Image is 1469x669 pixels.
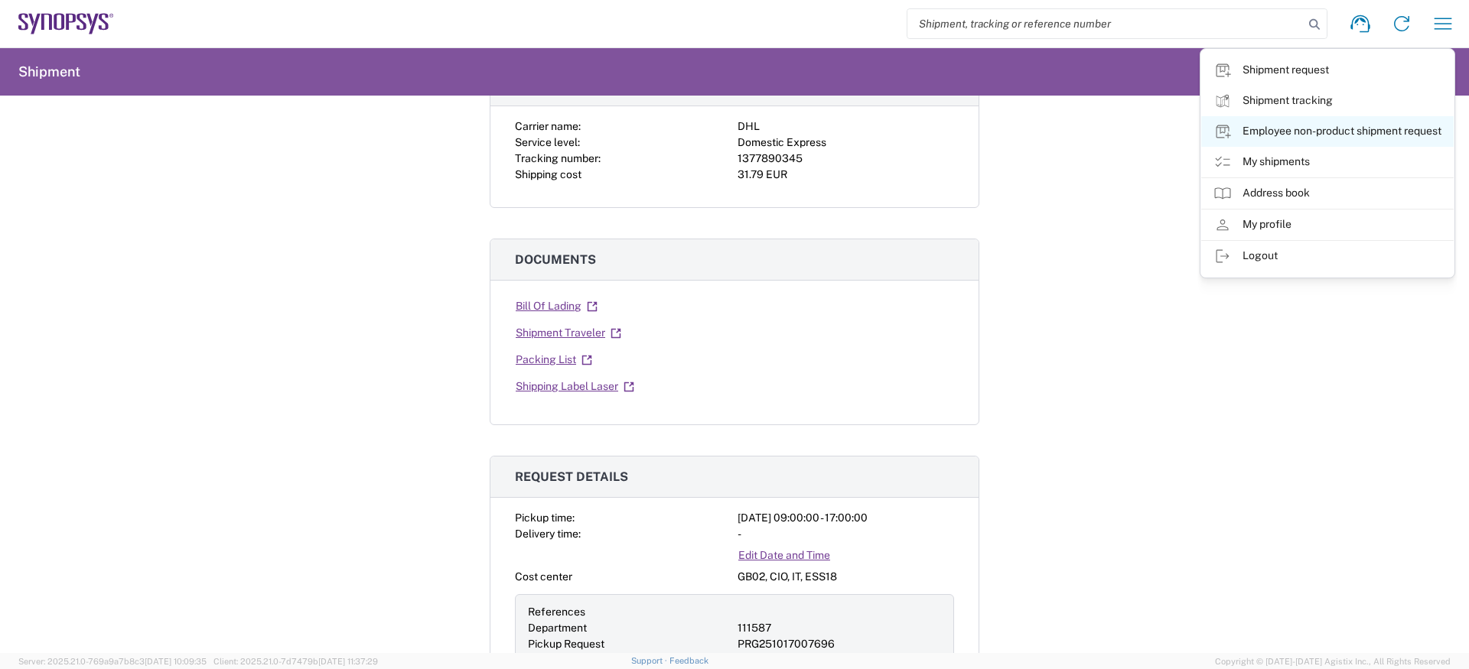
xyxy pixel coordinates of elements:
span: References [528,606,585,618]
span: [DATE] 11:37:29 [318,657,378,666]
a: Shipping Label Laser [515,373,635,400]
span: Service level: [515,136,580,148]
div: Domestic Express [738,135,954,151]
div: PRG251017007696 [738,636,941,652]
input: Shipment, tracking or reference number [907,9,1304,38]
a: My profile [1201,209,1454,240]
span: Client: 2025.21.0-7d7479b [213,657,378,666]
a: Shipment request [1201,55,1454,86]
span: Copyright © [DATE]-[DATE] Agistix Inc., All Rights Reserved [1215,654,1451,668]
a: Logout [1201,241,1454,271]
a: Edit Date and Time [738,542,831,569]
h2: Shipment [18,63,80,81]
div: 111587 [738,620,941,636]
span: [DATE] 10:09:35 [145,657,207,666]
div: GB02, CIO, IT, ESS18 [738,569,954,585]
div: DHL [738,119,954,135]
span: Cost center [515,570,572,583]
span: Pickup time: [515,511,575,524]
span: Delivery time: [515,528,581,540]
span: Carrier name: [515,120,581,132]
a: Shipment Traveler [515,320,622,346]
div: Department [528,620,731,636]
a: Packing List [515,346,593,373]
div: 1377890345 [738,151,954,167]
a: Address book [1201,178,1454,209]
span: Tracking number: [515,152,601,164]
div: [DATE] 09:00:00 - 17:00:00 [738,510,954,526]
span: Server: 2025.21.0-769a9a7b8c3 [18,657,207,666]
div: 31.79 EUR [738,167,954,183]
span: Documents [515,252,596,267]
div: - [738,526,954,542]
a: Employee non-product shipment request [1201,116,1454,147]
a: Shipment tracking [1201,86,1454,116]
span: Shipping cost [515,168,581,180]
a: Bill Of Lading [515,293,598,320]
a: My shipments [1201,147,1454,177]
div: Pickup Request [528,636,731,652]
a: Feedback [669,656,708,665]
span: Request details [515,469,628,484]
a: Support [631,656,669,665]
